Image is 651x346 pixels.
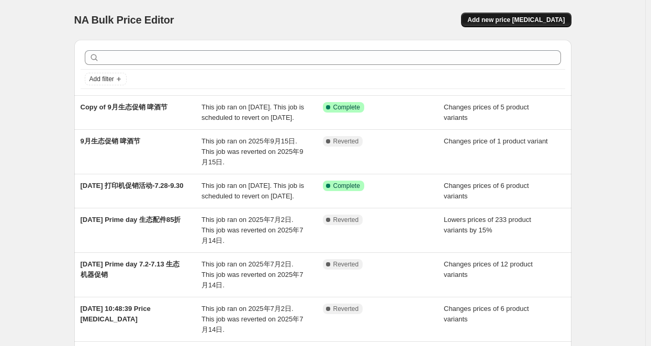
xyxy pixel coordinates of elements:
[444,260,533,278] span: Changes prices of 12 product variants
[81,305,151,323] span: [DATE] 10:48:39 Price [MEDICAL_DATA]
[201,216,303,244] span: This job ran on 2025年7月2日. This job was reverted on 2025年7月14日.
[85,73,127,85] button: Add filter
[201,260,303,289] span: This job ran on 2025年7月2日. This job was reverted on 2025年7月14日.
[81,216,181,224] span: [DATE] Prime day 生态配件85折
[89,75,114,83] span: Add filter
[74,14,174,26] span: NA Bulk Price Editor
[444,137,548,145] span: Changes price of 1 product variant
[333,216,359,224] span: Reverted
[444,182,529,200] span: Changes prices of 6 product variants
[81,137,141,145] span: 9月生态促销 啤酒节
[333,182,360,190] span: Complete
[201,103,304,121] span: This job ran on [DATE]. This job is scheduled to revert on [DATE].
[444,305,529,323] span: Changes prices of 6 product variants
[461,13,571,27] button: Add new price [MEDICAL_DATA]
[201,182,304,200] span: This job ran on [DATE]. This job is scheduled to revert on [DATE].
[467,16,565,24] span: Add new price [MEDICAL_DATA]
[333,305,359,313] span: Reverted
[333,103,360,111] span: Complete
[444,216,531,234] span: Lowers prices of 233 product variants by 15%
[81,103,168,111] span: Copy of 9月生态促销 啤酒节
[333,260,359,269] span: Reverted
[81,182,184,189] span: [DATE] 打印机促销活动-7.28-9.30
[201,137,303,166] span: This job ran on 2025年9月15日. This job was reverted on 2025年9月15日.
[444,103,529,121] span: Changes prices of 5 product variants
[81,260,180,278] span: [DATE] Prime day 7.2-7.13 生态机器促销
[201,305,303,333] span: This job ran on 2025年7月2日. This job was reverted on 2025年7月14日.
[333,137,359,146] span: Reverted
